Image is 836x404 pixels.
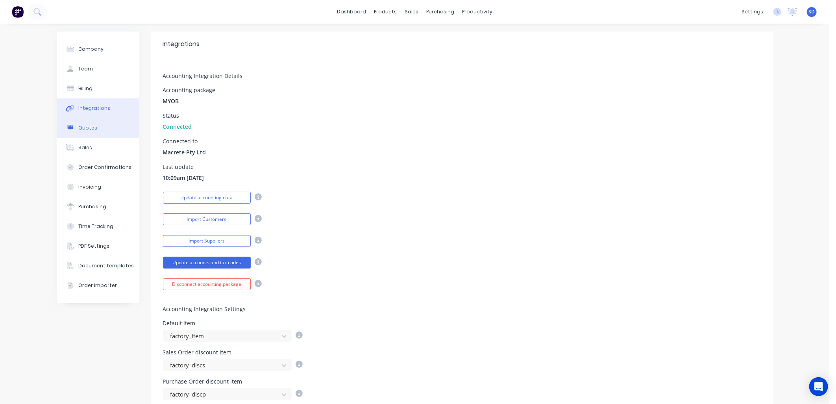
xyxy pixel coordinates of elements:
button: Sales [57,138,139,158]
div: productivity [458,6,496,18]
div: Last update [163,164,204,170]
div: Order Importer [78,282,117,289]
button: Time Tracking [57,217,139,236]
div: Status [163,113,192,119]
button: Import Customers [163,213,251,225]
span: Macrete Pty Ltd [163,148,206,156]
div: sales [401,6,422,18]
div: Open Intercom Messenger [809,377,828,396]
div: purchasing [422,6,458,18]
div: Billing [78,85,92,92]
div: Sales Order discount item [163,350,303,355]
span: 10:09am [DATE] [163,174,204,182]
span: MYOB [163,97,179,105]
button: Purchasing [57,197,139,217]
div: Time Tracking [78,223,113,230]
button: Import Suppliers [163,235,251,247]
button: Billing [57,79,139,98]
div: Quotes [78,124,97,132]
div: Sales [78,144,92,151]
div: PDF Settings [78,243,109,250]
button: Order Importer [57,276,139,295]
div: Order Confirmations [78,164,131,171]
div: products [370,6,401,18]
button: Invoicing [57,177,139,197]
button: Integrations [57,98,139,118]
img: Factory [12,6,24,18]
button: Disconnect accounting package [163,278,251,290]
div: Company [78,46,104,53]
button: PDF Settings [57,236,139,256]
button: Team [57,59,139,79]
div: Invoicing [78,183,101,191]
div: settings [738,6,767,18]
button: Update accounts and tax codes [163,257,251,269]
button: Quotes [57,118,139,138]
div: Integrations [163,39,200,49]
button: Order Confirmations [57,158,139,177]
div: Document templates [78,262,134,269]
div: Accounting package [163,87,216,93]
div: Integrations [78,105,110,112]
a: dashboard [333,6,370,18]
button: Company [57,39,139,59]
button: Update accounting data [163,192,251,204]
span: SD [809,8,815,15]
div: Team [78,65,93,72]
h5: Accounting Integration Details [163,73,761,80]
div: Purchasing [78,203,106,210]
h5: Accounting Integration Settings [163,306,761,313]
div: Connected to [163,139,206,144]
span: Connected [163,122,192,131]
button: Document templates [57,256,139,276]
div: Default item [163,321,303,326]
div: Purchase Order discount item [163,379,303,384]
